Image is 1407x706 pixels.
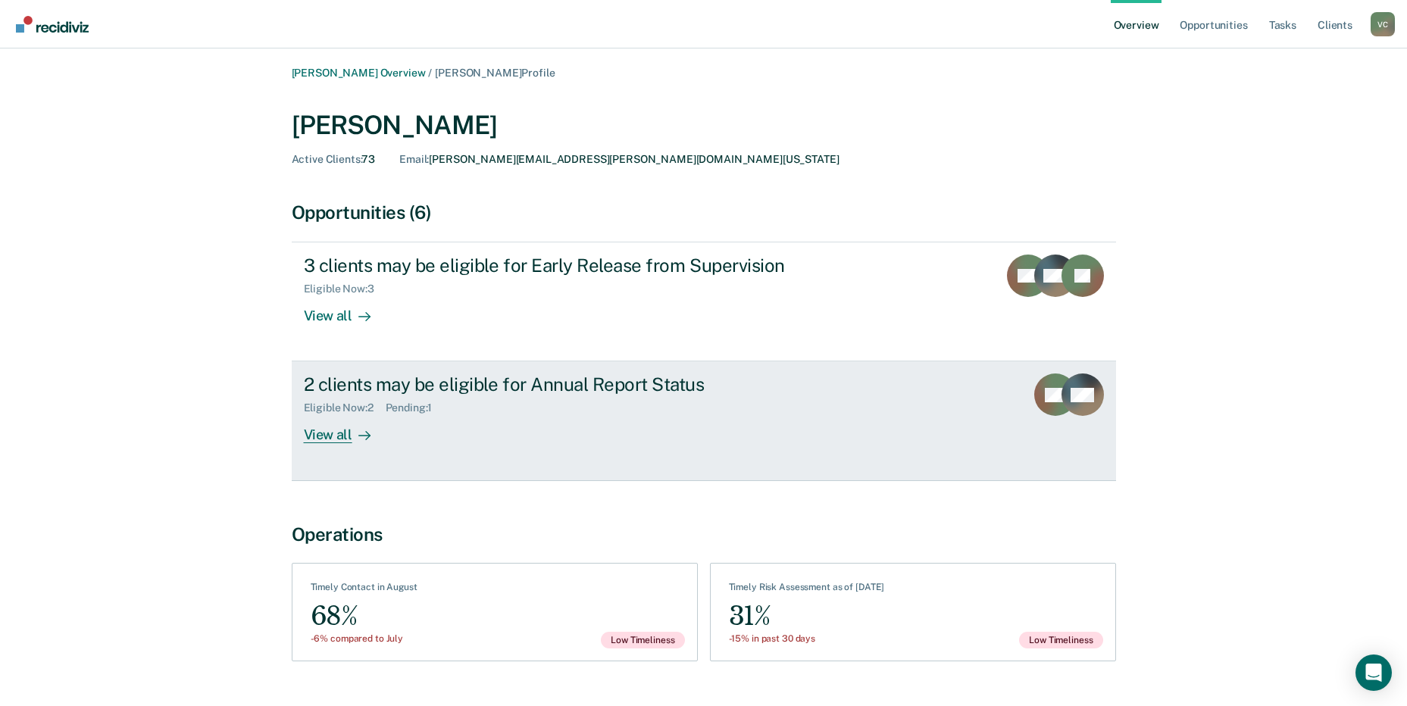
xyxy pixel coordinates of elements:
[311,582,417,598] div: Timely Contact in August
[304,255,836,276] div: 3 clients may be eligible for Early Release from Supervision
[311,599,417,633] div: 68%
[1371,12,1395,36] button: Profile dropdown button
[311,633,417,644] div: -6% compared to July
[304,414,389,444] div: View all
[729,582,885,598] div: Timely Risk Assessment as of [DATE]
[729,633,885,644] div: -15% in past 30 days
[292,242,1116,361] a: 3 clients may be eligible for Early Release from SupervisionEligible Now:3View all
[292,153,376,166] div: 73
[399,153,839,166] div: [PERSON_NAME][EMAIL_ADDRESS][PERSON_NAME][DOMAIN_NAME][US_STATE]
[1371,12,1395,36] div: V C
[399,153,429,165] span: Email :
[292,110,1116,141] div: [PERSON_NAME]
[292,153,362,165] span: Active Clients :
[304,401,386,414] div: Eligible Now : 2
[292,523,1116,545] div: Operations
[292,67,426,79] a: [PERSON_NAME] Overview
[304,373,836,395] div: 2 clients may be eligible for Annual Report Status
[1355,654,1392,691] div: Open Intercom Messenger
[386,401,445,414] div: Pending : 1
[601,632,684,648] span: Low Timeliness
[16,16,89,33] img: Recidiviz
[425,67,435,79] span: /
[292,201,1116,223] div: Opportunities (6)
[1019,632,1102,648] span: Low Timeliness
[729,599,885,633] div: 31%
[292,361,1116,480] a: 2 clients may be eligible for Annual Report StatusEligible Now:2Pending:1View all
[304,283,386,295] div: Eligible Now : 3
[304,295,389,325] div: View all
[435,67,555,79] span: [PERSON_NAME] Profile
